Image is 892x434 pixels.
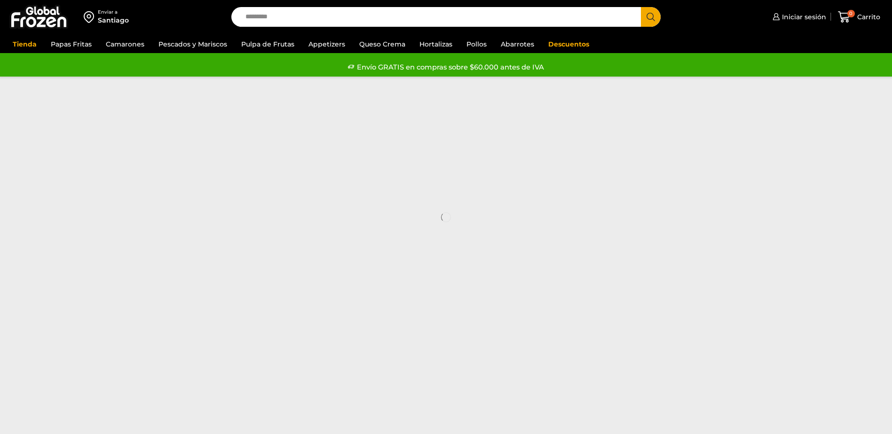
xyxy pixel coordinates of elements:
a: Papas Fritas [46,35,96,53]
a: Queso Crema [355,35,410,53]
a: Abarrotes [496,35,539,53]
span: Carrito [855,12,880,22]
img: address-field-icon.svg [84,9,98,25]
a: Iniciar sesión [770,8,826,26]
a: Camarones [101,35,149,53]
a: Pescados y Mariscos [154,35,232,53]
button: Search button [641,7,661,27]
a: Pollos [462,35,491,53]
div: Santiago [98,15,129,25]
a: Pulpa de Frutas [237,35,299,53]
a: Descuentos [544,35,594,53]
a: Hortalizas [415,35,457,53]
span: 0 [847,10,855,17]
a: Appetizers [304,35,350,53]
div: Enviar a [98,9,129,15]
a: Tienda [8,35,41,53]
a: 0 Carrito [836,6,883,28]
span: Iniciar sesión [780,12,826,22]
